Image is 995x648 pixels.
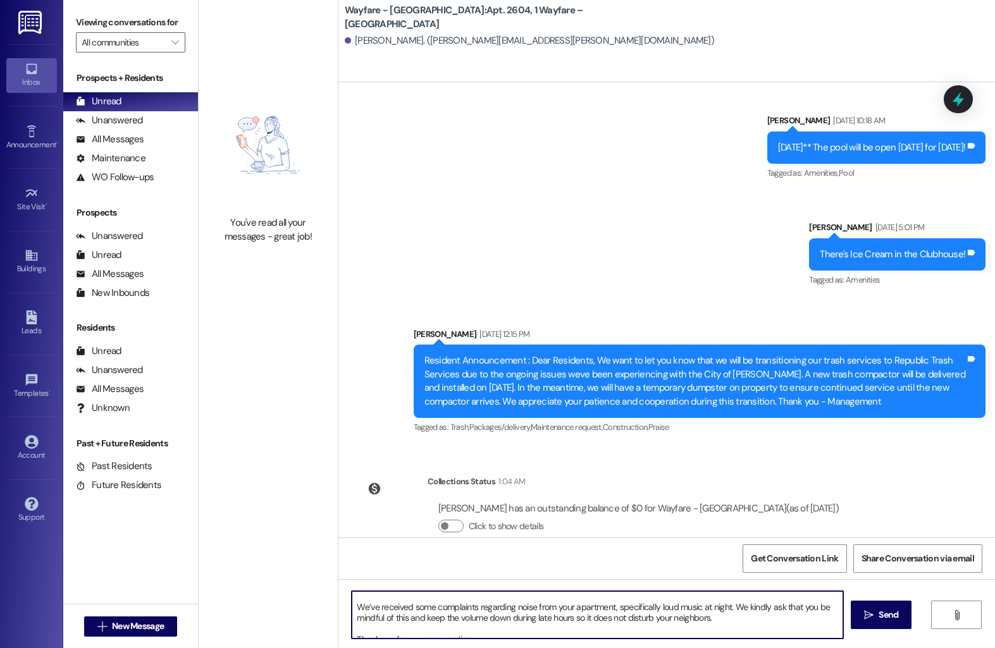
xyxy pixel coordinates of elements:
[76,460,152,473] div: Past Residents
[82,32,165,52] input: All communities
[63,321,198,334] div: Residents
[879,608,898,621] span: Send
[6,307,57,341] a: Leads
[63,206,198,219] div: Prospects
[18,11,44,34] img: ResiDesk Logo
[46,200,47,209] span: •
[862,552,974,565] span: Share Conversation via email
[830,114,885,127] div: [DATE] 10:18 AM
[851,601,912,629] button: Send
[476,327,529,341] div: [DATE] 12:15 PM
[778,141,965,154] div: [DATE]** The pool will be open [DATE] for [DATE]!
[76,345,121,358] div: Unread
[853,544,982,573] button: Share Conversation via email
[56,138,58,147] span: •
[76,479,161,492] div: Future Residents
[6,493,57,527] a: Support
[428,475,495,488] div: Collections Status
[76,95,121,108] div: Unread
[76,114,143,127] div: Unanswered
[76,267,144,281] div: All Messages
[952,610,961,620] i: 
[6,245,57,279] a: Buildings
[846,274,880,285] span: Amenities
[864,610,874,620] i: 
[450,422,469,432] span: Trash ,
[809,271,986,289] div: Tagged as:
[6,431,57,465] a: Account
[804,168,839,178] span: Amenities ,
[743,544,846,573] button: Get Conversation Link
[76,401,130,415] div: Unknown
[820,248,965,261] div: There's Ice Cream in the Clubhouse!
[6,369,57,403] a: Templates •
[213,80,324,210] img: empty-state
[63,71,198,85] div: Prospects + Residents
[76,171,154,184] div: WO Follow-ups
[76,229,143,243] div: Unanswered
[345,34,714,47] div: [PERSON_NAME]. ([PERSON_NAME][EMAIL_ADDRESS][PERSON_NAME][DOMAIN_NAME])
[438,502,839,515] div: [PERSON_NAME] has an outstanding balance of $0 for Wayfare - [GEOGRAPHIC_DATA] (as of [DATE])
[469,422,531,432] span: Packages/delivery ,
[63,437,198,450] div: Past + Future Residents
[76,286,149,300] div: New Inbounds
[49,387,51,396] span: •
[6,183,57,217] a: Site Visit •
[603,422,648,432] span: Construction ,
[648,422,669,432] span: Praise
[76,133,144,146] div: All Messages
[414,327,986,345] div: [PERSON_NAME]
[495,475,525,488] div: 1:04 AM
[76,248,121,262] div: Unread
[751,552,838,565] span: Get Conversation Link
[531,422,603,432] span: Maintenance request ,
[345,4,598,31] b: Wayfare - [GEOGRAPHIC_DATA]: Apt. 2604, 1 Wayfare – [GEOGRAPHIC_DATA]
[839,168,854,178] span: Pool
[414,418,986,436] div: Tagged as:
[469,520,543,533] label: Click to show details
[76,152,145,165] div: Maintenance
[97,621,107,632] i: 
[76,382,144,396] div: All Messages
[872,221,925,234] div: [DATE] 5:01 PM
[767,164,986,182] div: Tagged as:
[76,364,143,377] div: Unanswered
[84,616,178,637] button: New Message
[76,13,185,32] label: Viewing conversations for
[112,620,164,633] span: New Message
[171,37,178,47] i: 
[767,114,986,131] div: [PERSON_NAME]
[424,354,965,408] div: Resident Announcement : Dear Residents, We want to let you know that we will be transitioning our...
[809,221,986,238] div: [PERSON_NAME]
[213,216,324,243] div: You've read all your messages - great job!
[6,58,57,92] a: Inbox
[352,591,843,639] textarea: Hello, We’ve received some complaints regarding noise from your apartment, specifically loud musi...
